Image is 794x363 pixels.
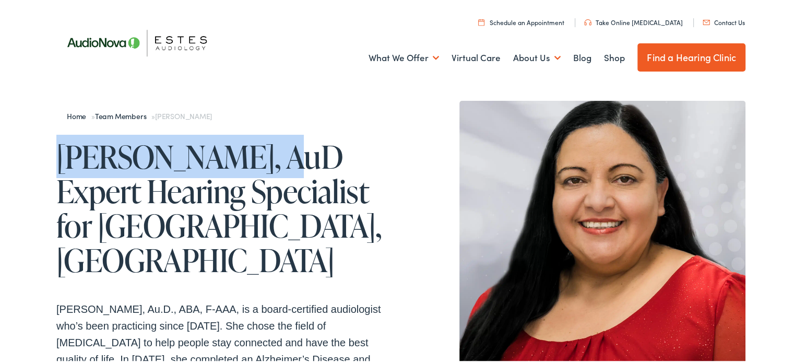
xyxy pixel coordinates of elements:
h1: [PERSON_NAME], AuD Expert Hearing Specialist for [GEOGRAPHIC_DATA], [GEOGRAPHIC_DATA] [56,138,401,276]
span: [PERSON_NAME] [155,109,212,120]
a: Home [67,109,91,120]
a: What We Offer [369,37,439,76]
a: Find a Hearing Clinic [637,42,745,70]
img: utility icon [703,18,710,24]
a: Schedule an Appointment [478,16,564,25]
a: Virtual Care [452,37,501,76]
img: utility icon [478,17,484,24]
span: » » [67,109,212,120]
a: Blog [573,37,591,76]
img: utility icon [584,18,591,24]
a: About Us [513,37,561,76]
a: Contact Us [703,16,745,25]
a: Take Online [MEDICAL_DATA] [584,16,683,25]
a: Team Members [95,109,151,120]
a: Shop [604,37,625,76]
